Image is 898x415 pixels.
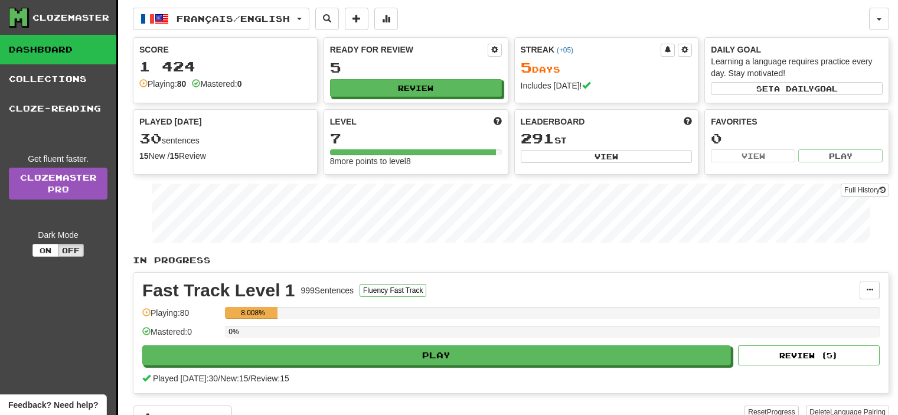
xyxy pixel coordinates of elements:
[521,44,661,55] div: Streak
[521,150,693,163] button: View
[711,116,883,128] div: Favorites
[139,78,186,90] div: Playing:
[711,44,883,55] div: Daily Goal
[711,82,883,95] button: Seta dailygoal
[218,374,220,383] span: /
[521,131,693,146] div: st
[32,12,109,24] div: Clozemaster
[9,168,107,200] a: ClozemasterPro
[301,285,354,296] div: 999 Sentences
[139,151,149,161] strong: 15
[330,44,488,55] div: Ready for Review
[841,184,889,197] button: Full History
[521,60,693,76] div: Day s
[139,44,311,55] div: Score
[142,307,219,326] div: Playing: 80
[220,374,248,383] span: New: 15
[494,116,502,128] span: Score more points to level up
[315,8,339,30] button: Search sentences
[228,307,277,319] div: 8.008%
[249,374,251,383] span: /
[153,374,218,383] span: Played [DATE]: 30
[774,84,814,93] span: a daily
[139,116,202,128] span: Played [DATE]
[58,244,84,257] button: Off
[169,151,179,161] strong: 15
[330,60,502,75] div: 5
[711,149,795,162] button: View
[8,399,98,411] span: Open feedback widget
[142,326,219,345] div: Mastered: 0
[133,8,309,30] button: Français/English
[330,79,502,97] button: Review
[142,345,731,365] button: Play
[250,374,289,383] span: Review: 15
[133,254,889,266] p: In Progress
[521,59,532,76] span: 5
[521,116,585,128] span: Leaderboard
[374,8,398,30] button: More stats
[345,8,368,30] button: Add sentence to collection
[711,131,883,146] div: 0
[738,345,880,365] button: Review (5)
[192,78,241,90] div: Mastered:
[139,150,311,162] div: New / Review
[142,282,295,299] div: Fast Track Level 1
[139,131,311,146] div: sentences
[139,130,162,146] span: 30
[139,59,311,74] div: 1 424
[237,79,242,89] strong: 0
[330,131,502,146] div: 7
[557,46,573,54] a: (+05)
[330,155,502,167] div: 8 more points to level 8
[521,80,693,92] div: Includes [DATE]!
[521,130,554,146] span: 291
[177,79,187,89] strong: 80
[32,244,58,257] button: On
[684,116,692,128] span: This week in points, UTC
[798,149,883,162] button: Play
[711,55,883,79] div: Learning a language requires practice every day. Stay motivated!
[9,229,107,241] div: Dark Mode
[330,116,357,128] span: Level
[360,284,426,297] button: Fluency Fast Track
[177,14,290,24] span: Français / English
[9,153,107,165] div: Get fluent faster.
